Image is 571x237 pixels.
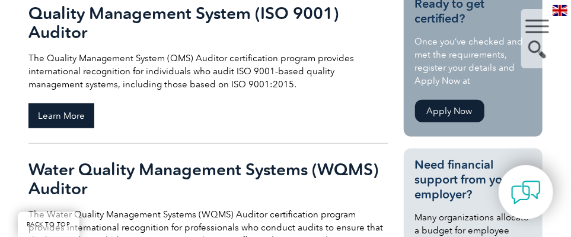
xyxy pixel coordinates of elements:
p: The Quality Management System (QMS) Auditor certification program provides international recognit... [28,52,388,91]
img: contact-chat.png [511,178,541,207]
h2: Quality Management System (ISO 9001) Auditor [28,4,388,42]
h3: Need financial support from your employer? [415,157,532,202]
img: en [553,5,567,16]
a: Apply Now [415,100,484,122]
span: Learn More [28,103,94,128]
a: BACK TO TOP [18,212,79,237]
p: Once you’ve checked and met the requirements, register your details and Apply Now at [415,35,532,87]
h2: Water Quality Management Systems (WQMS) Auditor [28,160,388,198]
